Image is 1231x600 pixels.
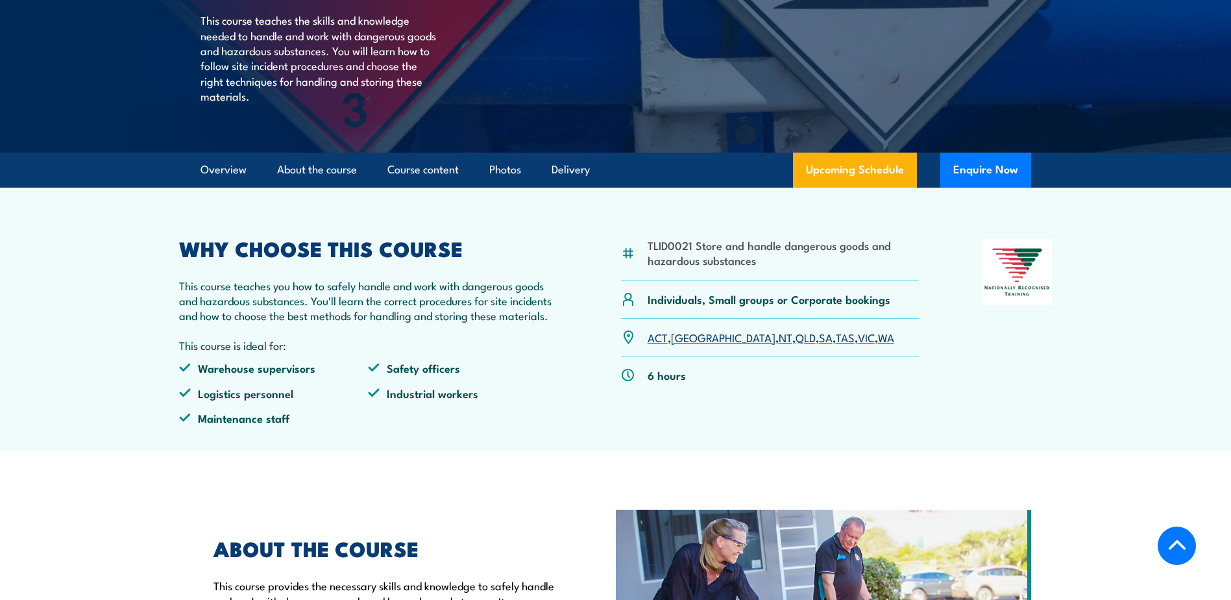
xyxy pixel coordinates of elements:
p: This course teaches you how to safely handle and work with dangerous goods and hazardous substanc... [179,278,558,323]
img: Nationally Recognised Training logo. [982,239,1053,305]
p: This course teaches the skills and knowledge needed to handle and work with dangerous goods and h... [201,12,437,103]
a: [GEOGRAPHIC_DATA] [671,329,775,345]
h2: WHY CHOOSE THIS COURSE [179,239,558,257]
li: Safety officers [368,360,557,375]
a: ACT [648,329,668,345]
p: Individuals, Small groups or Corporate bookings [648,292,890,306]
a: Overview [201,153,247,187]
li: Logistics personnel [179,386,369,401]
a: Course content [387,153,459,187]
button: Enquire Now [940,153,1031,188]
a: QLD [796,329,816,345]
a: NT [779,329,792,345]
a: About the course [277,153,357,187]
a: Upcoming Schedule [793,153,917,188]
li: Industrial workers [368,386,557,401]
li: Maintenance staff [179,410,369,425]
a: Delivery [552,153,590,187]
a: SA [819,329,833,345]
h2: ABOUT THE COURSE [213,539,556,557]
a: TAS [836,329,855,345]
li: Warehouse supervisors [179,360,369,375]
a: VIC [858,329,875,345]
p: 6 hours [648,368,686,382]
li: TLID0021 Store and handle dangerous goods and hazardous substances [648,238,920,268]
a: WA [878,329,894,345]
a: Photos [489,153,521,187]
p: This course is ideal for: [179,338,558,353]
p: , , , , , , , [648,330,894,345]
